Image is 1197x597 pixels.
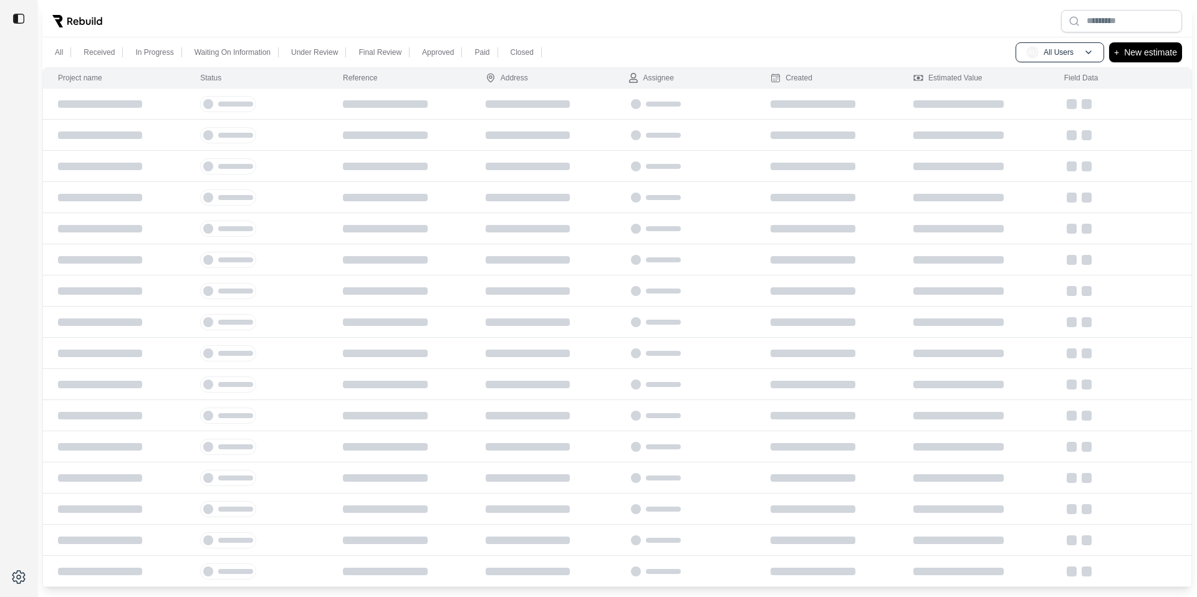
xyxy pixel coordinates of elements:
[12,12,25,25] img: toggle sidebar
[343,73,377,83] div: Reference
[474,47,489,57] p: Paid
[1026,46,1039,59] span: AU
[200,73,221,83] div: Status
[55,47,63,57] p: All
[486,73,528,83] div: Address
[358,47,401,57] p: Final Review
[1044,47,1074,57] p: All Users
[422,47,454,57] p: Approved
[913,73,983,83] div: Estimated Value
[628,73,674,83] div: Assignee
[291,47,338,57] p: Under Review
[58,73,102,83] div: Project name
[195,47,271,57] p: Waiting On Information
[1016,42,1104,62] button: AUAll Users
[511,47,534,57] p: Closed
[1109,42,1182,62] button: +New estimate
[1124,45,1177,60] p: New estimate
[84,47,115,57] p: Received
[771,73,812,83] div: Created
[1064,73,1098,83] div: Field Data
[135,47,173,57] p: In Progress
[52,15,102,27] img: Rebuild
[1114,45,1119,60] p: +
